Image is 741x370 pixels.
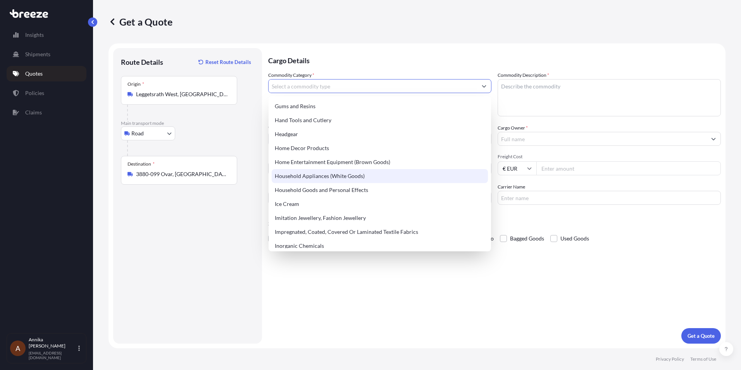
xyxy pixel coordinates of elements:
div: Household Goods and Personal Effects [272,183,488,197]
label: Carrier Name [498,183,525,191]
div: Home Decor Products [272,141,488,155]
label: Booking Reference [268,183,307,191]
label: Commodity Category [268,71,314,79]
span: Freight Cost [498,154,721,160]
p: [EMAIL_ADDRESS][DOMAIN_NAME] [29,351,77,360]
p: Annika [PERSON_NAME] [29,337,77,349]
button: Select transport [121,126,175,140]
div: Imitation Jewellery, Fashion Jewellery [272,211,488,225]
span: Load Type [268,154,291,161]
p: Main transport mode [121,120,254,126]
p: Insights [25,31,44,39]
p: Route Details [121,57,163,67]
div: Ice Cream [272,197,488,211]
p: Special Conditions [268,220,721,226]
p: Shipments [25,50,50,58]
p: Reset Route Details [205,58,251,66]
div: Household Appliances (White Goods) [272,169,488,183]
input: Your internal reference [268,191,491,205]
input: Destination [136,170,227,178]
div: Home Entertainment Equipment (Brown Goods) [272,155,488,169]
input: Enter amount [536,161,721,175]
div: Destination [128,161,155,167]
span: Bagged Goods [510,233,544,244]
input: Full name [498,132,707,146]
p: Claims [25,109,42,116]
input: Origin [136,90,227,98]
div: Impregnated, Coated, Covered Or Laminated Textile Fabrics [272,225,488,239]
input: Select a commodity type [269,79,477,93]
label: Cargo Owner [498,124,528,132]
div: Gums and Resins [272,99,488,113]
span: A [16,344,20,352]
span: Road [131,130,144,137]
button: Show suggestions [707,132,720,146]
label: Commodity Description [498,71,549,79]
div: Inorganic Chemicals [272,239,488,253]
p: Terms of Use [690,356,716,362]
button: Show suggestions [477,79,491,93]
input: Enter name [498,191,721,205]
div: Origin [128,81,144,87]
div: Hand Tools and Cutlery [272,113,488,127]
p: Cargo Details [268,48,721,71]
p: Get a Quote [688,332,715,340]
span: Commodity Value [268,124,491,130]
span: Used Goods [560,233,589,244]
p: Policies [25,89,44,97]
p: Quotes [25,70,43,78]
p: Get a Quote [109,16,172,28]
p: Privacy Policy [656,356,684,362]
div: Headgear [272,127,488,141]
